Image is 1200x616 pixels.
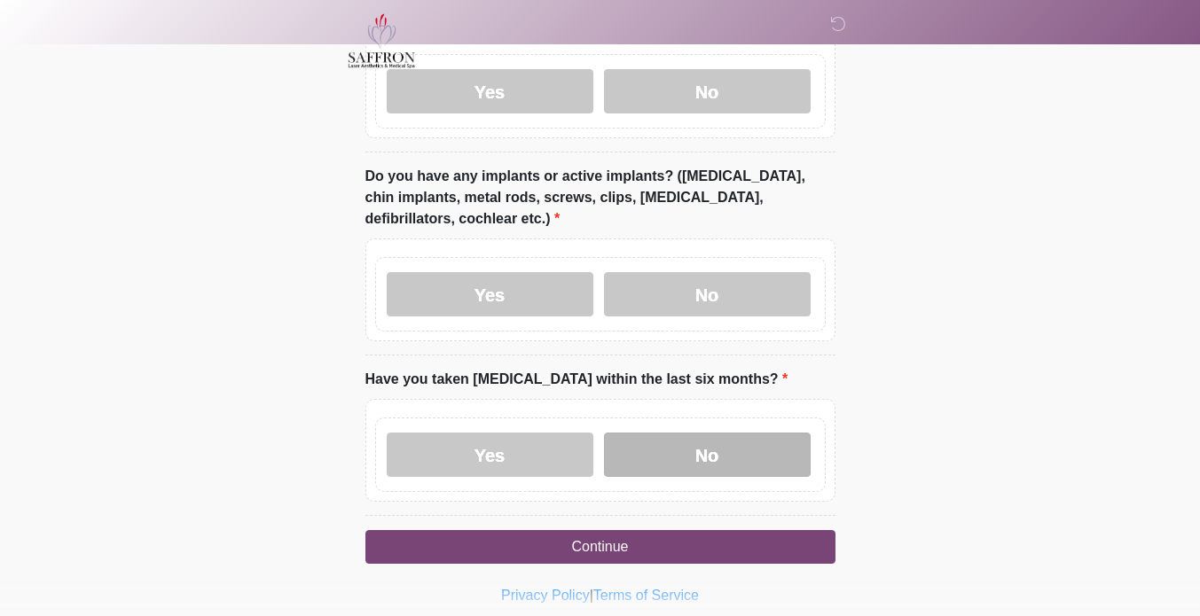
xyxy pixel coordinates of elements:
[501,588,590,603] a: Privacy Policy
[604,69,811,113] label: No
[365,166,835,230] label: Do you have any implants or active implants? ([MEDICAL_DATA], chin implants, metal rods, screws, ...
[365,369,788,390] label: Have you taken [MEDICAL_DATA] within the last six months?
[387,69,593,113] label: Yes
[604,433,811,477] label: No
[590,588,593,603] a: |
[348,13,417,68] img: Saffron Laser Aesthetics and Medical Spa Logo
[387,433,593,477] label: Yes
[387,272,593,316] label: Yes
[604,272,811,316] label: No
[593,588,699,603] a: Terms of Service
[365,530,835,564] button: Continue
